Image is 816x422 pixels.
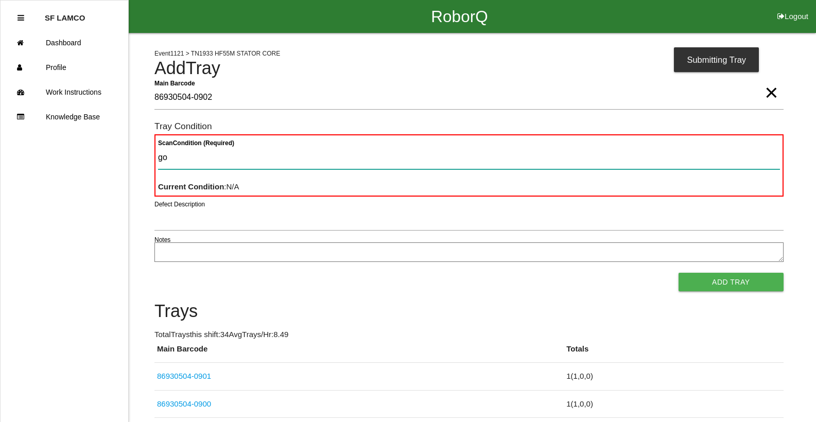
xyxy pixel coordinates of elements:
h4: Add Tray [154,59,784,78]
a: Dashboard [1,30,128,55]
h6: Tray Condition [154,121,784,131]
span: Clear Input [765,72,778,93]
p: SF LAMCO [45,6,85,22]
a: 86930504-0900 [157,399,211,408]
button: Add Tray [679,273,784,291]
label: Notes [154,235,170,244]
a: 86930504-0901 [157,372,211,380]
span: Event 1121 > TN1933 HF55M STATOR CORE [154,50,280,57]
th: Totals [564,343,783,363]
input: Required [154,86,784,110]
b: Main Barcode [154,79,195,86]
b: Scan Condition (Required) [158,139,234,147]
span: : N/A [158,182,239,191]
h4: Trays [154,302,784,321]
b: Current Condition [158,182,224,191]
div: Submitting Tray [674,47,759,72]
p: Total Trays this shift: 34 Avg Trays /Hr: 8.49 [154,329,784,341]
th: Main Barcode [154,343,564,363]
label: Defect Description [154,200,205,209]
div: Close [18,6,24,30]
a: Knowledge Base [1,104,128,129]
td: 1 ( 1 , 0 , 0 ) [564,363,783,391]
td: 1 ( 1 , 0 , 0 ) [564,390,783,418]
a: Profile [1,55,128,80]
a: Work Instructions [1,80,128,104]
